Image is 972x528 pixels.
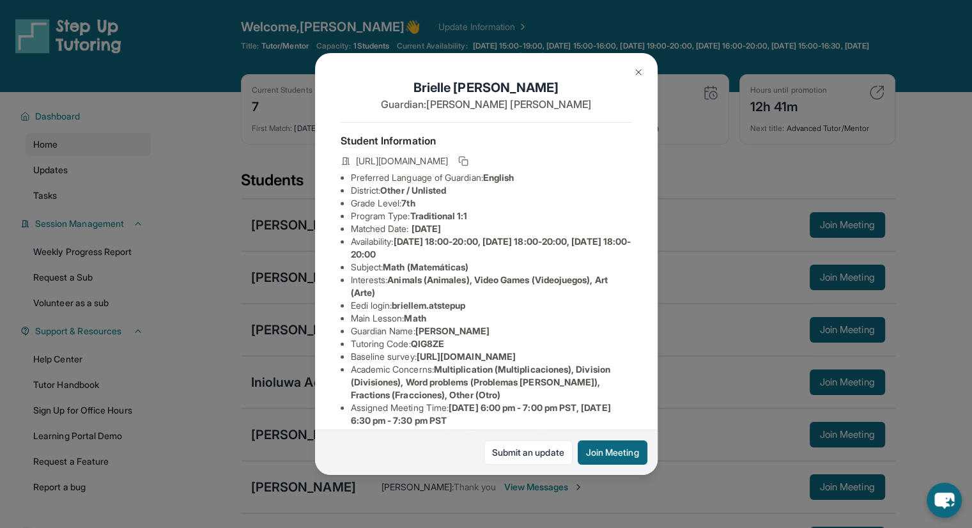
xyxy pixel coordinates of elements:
[341,79,632,97] h1: Brielle [PERSON_NAME]
[483,172,514,183] span: English
[351,364,610,400] span: Multiplication (Multiplicaciones), Division (Divisiones), Word problems (Problemas [PERSON_NAME])...
[484,440,573,465] a: Submit an update
[410,210,467,221] span: Traditional 1:1
[351,197,632,210] li: Grade Level:
[351,312,632,325] li: Main Lesson :
[351,274,608,298] span: Animals (Animales), Video Games (Videojuegos), Art (Arte)
[351,184,632,197] li: District:
[351,222,632,235] li: Matched Date:
[351,299,632,312] li: Eedi login :
[412,223,441,234] span: [DATE]
[351,235,632,261] li: Availability:
[351,338,632,350] li: Tutoring Code :
[392,300,465,311] span: briellem.atstepup
[351,261,632,274] li: Subject :
[417,351,516,362] span: [URL][DOMAIN_NAME]
[351,363,632,401] li: Academic Concerns :
[445,428,544,439] span: [URL][DOMAIN_NAME]
[356,155,448,167] span: [URL][DOMAIN_NAME]
[351,171,632,184] li: Preferred Language of Guardian:
[351,402,611,426] span: [DATE] 6:00 pm - 7:00 pm PST, [DATE] 6:30 pm - 7:30 pm PST
[341,133,632,148] h4: Student Information
[380,185,446,196] span: Other / Unlisted
[578,440,647,465] button: Join Meeting
[351,210,632,222] li: Program Type:
[927,483,962,518] button: chat-button
[411,338,444,349] span: QIG8ZE
[351,236,631,260] span: [DATE] 18:00-20:00, [DATE] 18:00-20:00, [DATE] 18:00-20:00
[456,153,471,169] button: Copy link
[351,427,632,440] li: Temporary tutoring link :
[351,401,632,427] li: Assigned Meeting Time :
[633,67,644,77] img: Close Icon
[401,198,415,208] span: 7th
[383,261,468,272] span: Math (Matemáticas)
[404,313,426,323] span: Math
[351,274,632,299] li: Interests :
[415,325,490,336] span: [PERSON_NAME]
[341,97,632,112] p: Guardian: [PERSON_NAME] [PERSON_NAME]
[351,325,632,338] li: Guardian Name :
[351,350,632,363] li: Baseline survey :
